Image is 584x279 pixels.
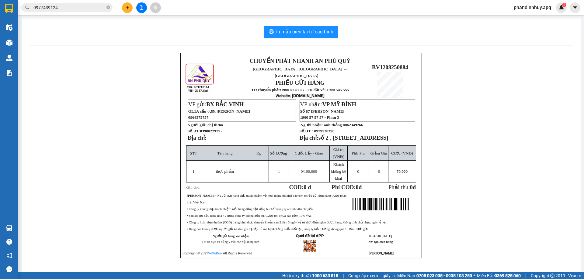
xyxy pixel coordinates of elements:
span: close-circle [106,5,110,9]
img: warehouse-icon [6,24,12,31]
span: | [525,272,526,279]
strong: Địa chỉ: [300,134,318,141]
span: Cung cấp máy in - giấy in: [348,272,396,279]
span: Số 87 [PERSON_NAME] [300,109,345,114]
span: anh thắng 0862349266 [324,123,363,127]
img: icon-new-feature [559,5,564,10]
strong: Phí COD: đ [332,184,362,190]
img: logo [3,33,13,63]
span: 0 [356,184,359,190]
strong: CHUYỂN PHÁT NHANH AN PHÚ QUÝ [250,58,350,64]
span: : • Người gửi hàng chịu trách nhiệm về mọi thông tin khai báo trên phiếu gửi đơn hàng trước pháp ... [187,194,346,204]
span: 1 [193,169,195,174]
strong: CHUYỂN PHÁT NHANH AN PHÚ QUÝ [15,5,59,25]
span: Giảm Giá [370,151,387,155]
span: 0398022925 / [200,129,222,133]
span: close-circle [106,5,110,11]
img: warehouse-icon [6,39,12,46]
span: STT [190,151,197,155]
span: BV1208250884 [372,64,408,70]
span: Miền Bắc [477,272,521,279]
span: BX BẮC VINH [206,101,244,107]
span: • Sau 48 giờ nếu hàng hóa hư hỏng công ty không đền bù, Cước phí chưa bao gồm 10% VAT. [187,214,312,217]
span: question-circle [6,239,12,245]
strong: 0708 023 035 - 0935 103 250 [416,273,472,278]
span: plus [125,5,130,10]
span: VP MỸ ĐÌNH [322,101,356,107]
strong: Số ĐT: [188,129,222,133]
span: 0964575757 [188,115,209,120]
span: Hỗ trợ kỹ thuật: [282,272,338,279]
strong: NV tạo đơn hàng [368,240,393,243]
span: search [25,5,30,10]
span: QL1A cầu vượt [PERSON_NAME] [188,109,250,114]
strong: [PERSON_NAME] [187,194,214,197]
span: 0 [357,169,359,174]
button: aim [150,2,161,13]
span: VP gửi: [188,101,244,107]
span: Miền Nam [397,272,472,279]
span: In mẫu biên lai tự cấu hình [276,28,333,36]
span: /100.000 [301,169,317,174]
span: 0 [410,184,412,190]
strong: Người gửi: [188,123,207,127]
button: printerIn mẫu biên lai tự cấu hình [264,26,338,38]
span: Giá trị (VNĐ) [333,147,344,159]
span: [GEOGRAPHIC_DATA], [GEOGRAPHIC_DATA] ↔ [GEOGRAPHIC_DATA] [15,26,60,46]
span: [GEOGRAPHIC_DATA], [GEOGRAPHIC_DATA] ↔ [GEOGRAPHIC_DATA] [253,67,347,78]
span: thực phẩm [216,169,234,174]
span: phandinhhuy.apq [509,4,556,11]
span: Ghi chú: [186,185,200,189]
span: ⚪️ [474,274,475,277]
span: 1 [563,3,565,7]
input: Tìm tên, số ĐT hoặc mã đơn [33,4,105,11]
span: copyright [550,274,554,278]
span: Copyright © 2021 – All Rights Reserved [182,251,252,255]
img: logo-vxr [5,4,13,13]
strong: 1900 57 57 57 - [281,87,307,92]
img: warehouse-icon [6,225,12,231]
span: • Công ty không chịu trách nhiệm nếu hàng động vật sống bị chết trong quá trình vận chuyển [187,207,313,211]
span: Tên hàng [217,151,232,155]
span: số 2 , [STREET_ADDRESS] [318,134,388,141]
span: file-add [139,5,144,10]
span: caret-down [572,5,578,10]
button: plus [122,2,133,13]
span: VP nhận: [300,101,356,107]
span: đ [413,184,416,190]
span: Kg [256,151,261,155]
span: 1900 57 57 57 - Phím 3 [300,115,339,120]
span: printer [269,29,274,35]
span: Website [276,94,290,98]
strong: Người gửi hàng xác nhận [213,234,249,238]
span: Phải thu: [388,184,416,190]
strong: [PERSON_NAME] [369,251,394,255]
img: logo [185,63,215,93]
strong: PHIẾU GỬI HÀNG [276,80,325,86]
span: Tôi đã đọc và đồng ý với các nội dung trên [202,240,259,243]
strong: 1900 633 818 [312,273,338,278]
span: 1 [278,169,280,174]
span: Phụ Phí [352,151,365,155]
strong: TĐ đặt vé: 1900 545 555 [307,87,349,92]
span: • Công ty hoàn tiền thu hộ (COD) bằng hình thức chuyển khoản sau 2 đến 3 ngày kể từ thời điểm gia... [187,221,387,224]
span: 0 [378,169,380,174]
span: chị thơm [207,123,223,127]
span: 0979528398 [314,129,335,133]
span: message [6,266,12,272]
span: 09:47:48 [DATE] [369,234,392,238]
strong: COD: [289,184,311,190]
sup: 1 [562,3,566,7]
span: 0 [301,169,303,174]
span: • Hàng hóa không được người gửi kê khai giá trị đầy đủ mà bị hư hỏng hoặc thất lạc, công ty bồi t... [187,227,369,231]
strong: 0369 525 060 [495,273,521,278]
span: notification [6,253,12,258]
button: caret-down [570,2,580,13]
span: Khách không kê khai [331,162,346,181]
strong: TĐ chuyển phát: [251,87,281,92]
span: 0 đ [304,184,311,190]
span: Cước Lấy / Giao [295,151,323,155]
strong: Quét để tải APP [296,233,324,238]
strong: : [DOMAIN_NAME] [276,93,325,98]
span: Số Lượng [270,151,287,155]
